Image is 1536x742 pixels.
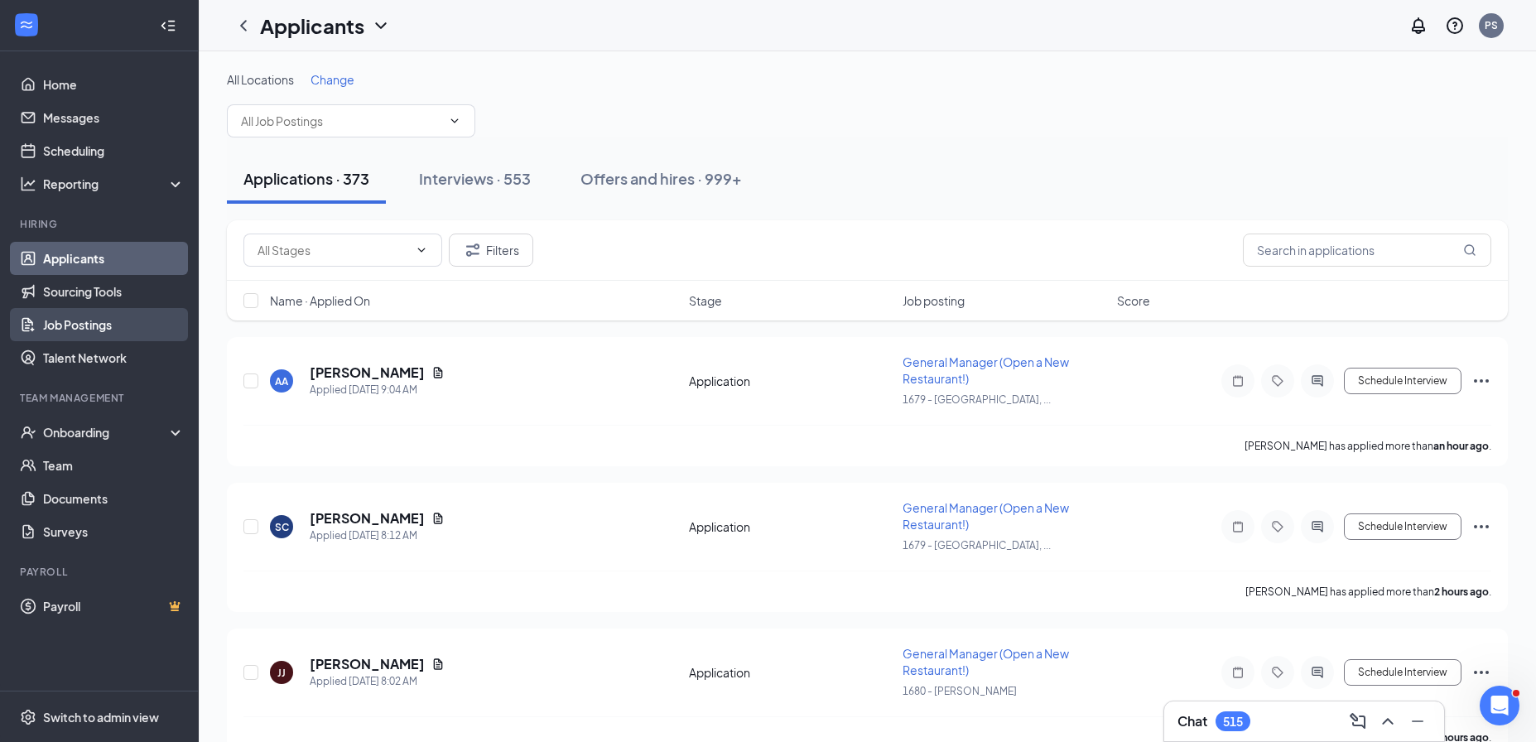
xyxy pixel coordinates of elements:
[903,685,1017,697] span: 1680 - [PERSON_NAME]
[1268,520,1288,533] svg: Tag
[43,449,185,482] a: Team
[1485,18,1498,32] div: PS
[1471,371,1491,391] svg: Ellipses
[275,520,289,534] div: SC
[1433,440,1489,452] b: an hour ago
[43,68,185,101] a: Home
[1375,708,1401,735] button: ChevronUp
[258,241,408,259] input: All Stages
[1268,666,1288,679] svg: Tag
[689,518,893,535] div: Application
[20,176,36,192] svg: Analysis
[1345,708,1371,735] button: ComposeMessage
[1471,517,1491,537] svg: Ellipses
[20,709,36,725] svg: Settings
[43,176,185,192] div: Reporting
[43,308,185,341] a: Job Postings
[431,658,445,671] svg: Document
[431,366,445,379] svg: Document
[689,664,893,681] div: Application
[43,515,185,548] a: Surveys
[20,217,181,231] div: Hiring
[1348,711,1368,731] svg: ComposeMessage
[689,373,893,389] div: Application
[448,114,461,128] svg: ChevronDown
[43,242,185,275] a: Applicants
[1243,234,1491,267] input: Search in applications
[311,72,354,87] span: Change
[419,168,531,189] div: Interviews · 553
[277,666,286,680] div: JJ
[310,673,445,690] div: Applied [DATE] 8:02 AM
[275,374,288,388] div: AA
[371,16,391,36] svg: ChevronDown
[310,509,425,528] h5: [PERSON_NAME]
[160,17,176,34] svg: Collapse
[903,500,1069,532] span: General Manager (Open a New Restaurant!)
[1480,686,1519,725] iframe: Intercom live chat
[310,528,445,544] div: Applied [DATE] 8:12 AM
[1344,659,1461,686] button: Schedule Interview
[1245,439,1491,453] p: [PERSON_NAME] has applied more than .
[1344,513,1461,540] button: Schedule Interview
[1268,374,1288,388] svg: Tag
[43,134,185,167] a: Scheduling
[43,341,185,374] a: Talent Network
[1307,666,1327,679] svg: ActiveChat
[1307,374,1327,388] svg: ActiveChat
[1408,711,1428,731] svg: Minimize
[1307,520,1327,533] svg: ActiveChat
[243,168,369,189] div: Applications · 373
[260,12,364,40] h1: Applicants
[1228,374,1248,388] svg: Note
[1463,243,1476,257] svg: MagnifyingGlass
[310,382,445,398] div: Applied [DATE] 9:04 AM
[1245,585,1491,599] p: [PERSON_NAME] has applied more than .
[1404,708,1431,735] button: Minimize
[580,168,742,189] div: Offers and hires · 999+
[43,101,185,134] a: Messages
[43,482,185,515] a: Documents
[689,292,722,309] span: Stage
[1117,292,1150,309] span: Score
[1471,662,1491,682] svg: Ellipses
[43,709,159,725] div: Switch to admin view
[43,275,185,308] a: Sourcing Tools
[43,590,185,623] a: PayrollCrown
[43,424,171,441] div: Onboarding
[1434,585,1489,598] b: 2 hours ago
[310,364,425,382] h5: [PERSON_NAME]
[903,292,965,309] span: Job posting
[310,655,425,673] h5: [PERSON_NAME]
[20,565,181,579] div: Payroll
[1223,715,1243,729] div: 515
[1228,666,1248,679] svg: Note
[20,424,36,441] svg: UserCheck
[903,646,1069,677] span: General Manager (Open a New Restaurant!)
[241,112,441,130] input: All Job Postings
[1344,368,1461,394] button: Schedule Interview
[463,240,483,260] svg: Filter
[18,17,35,33] svg: WorkstreamLogo
[903,539,1051,552] span: 1679 - [GEOGRAPHIC_DATA], ...
[234,16,253,36] svg: ChevronLeft
[415,243,428,257] svg: ChevronDown
[1378,711,1398,731] svg: ChevronUp
[1228,520,1248,533] svg: Note
[903,354,1069,386] span: General Manager (Open a New Restaurant!)
[227,72,294,87] span: All Locations
[1408,16,1428,36] svg: Notifications
[1177,712,1207,730] h3: Chat
[270,292,370,309] span: Name · Applied On
[903,393,1051,406] span: 1679 - [GEOGRAPHIC_DATA], ...
[449,234,533,267] button: Filter Filters
[1445,16,1465,36] svg: QuestionInfo
[20,391,181,405] div: Team Management
[431,512,445,525] svg: Document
